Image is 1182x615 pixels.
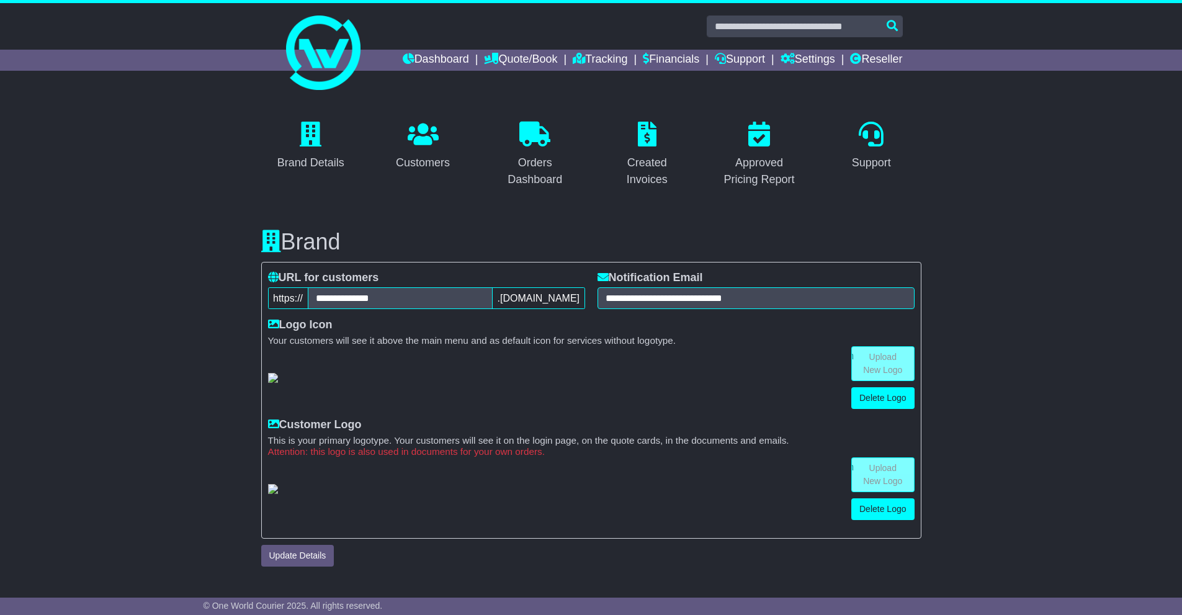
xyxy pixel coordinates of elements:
img: GetResellerIconLogo [268,373,278,383]
a: Delete Logo [851,387,915,409]
label: Customer Logo [268,418,362,432]
h3: Brand [261,230,921,254]
label: Notification Email [598,271,703,285]
a: Support [715,50,765,71]
label: URL for customers [268,271,379,285]
div: Orders Dashboard [493,155,577,188]
img: GetCustomerLogo [268,484,278,494]
a: Delete Logo [851,498,915,520]
span: © One World Courier 2025. All rights reserved. [204,601,383,611]
a: Upload New Logo [851,346,915,381]
div: Brand Details [277,155,344,171]
div: Created Invoices [606,155,689,188]
div: Support [852,155,891,171]
a: Support [844,117,899,176]
a: Upload New Logo [851,457,915,492]
a: Orders Dashboard [485,117,585,192]
small: Attention: this logo is also used in documents for your own orders. [268,446,915,457]
small: Your customers will see it above the main menu and as default icon for services without logotype. [268,335,915,346]
a: Approved Pricing Report [709,117,809,192]
a: Tracking [573,50,627,71]
span: .[DOMAIN_NAME] [492,287,584,309]
a: Financials [643,50,699,71]
div: Approved Pricing Report [717,155,801,188]
small: This is your primary logotype. Your customers will see it on the login page, on the quote cards, ... [268,435,915,446]
div: Customers [396,155,450,171]
button: Update Details [261,545,334,567]
a: Created Invoices [598,117,697,192]
a: Settings [781,50,835,71]
span: https:// [268,287,308,309]
a: Quote/Book [484,50,557,71]
label: Logo Icon [268,318,333,332]
a: Dashboard [403,50,469,71]
a: Reseller [850,50,902,71]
